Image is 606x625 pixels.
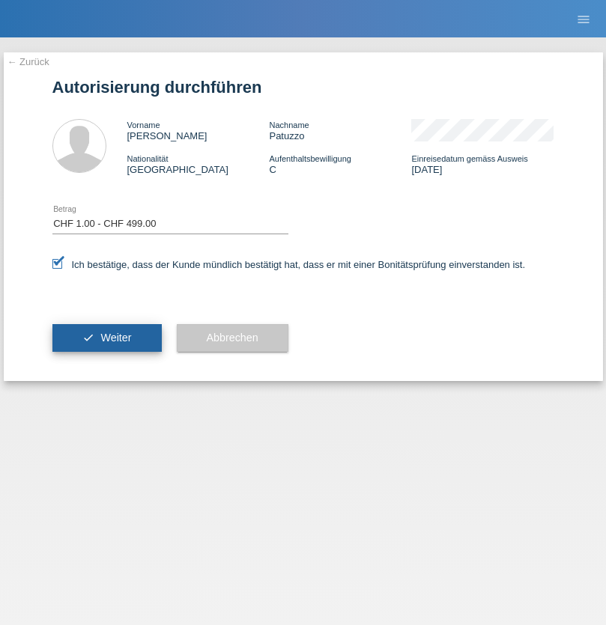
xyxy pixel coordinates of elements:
[177,324,288,353] button: Abbrechen
[269,119,411,141] div: Patuzzo
[569,14,599,23] a: menu
[207,332,258,344] span: Abbrechen
[127,119,270,141] div: [PERSON_NAME]
[52,78,554,97] h1: Autorisierung durchführen
[269,154,351,163] span: Aufenthaltsbewilligung
[411,153,554,175] div: [DATE]
[269,121,309,129] span: Nachname
[52,324,162,353] button: check Weiter
[127,154,169,163] span: Nationalität
[127,153,270,175] div: [GEOGRAPHIC_DATA]
[411,154,527,163] span: Einreisedatum gemäss Ausweis
[7,56,49,67] a: ← Zurück
[52,259,526,270] label: Ich bestätige, dass der Kunde mündlich bestätigt hat, dass er mit einer Bonitätsprüfung einversta...
[82,332,94,344] i: check
[100,332,131,344] span: Weiter
[576,12,591,27] i: menu
[269,153,411,175] div: C
[127,121,160,129] span: Vorname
